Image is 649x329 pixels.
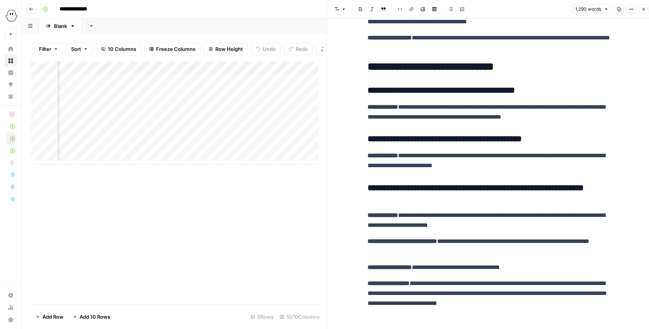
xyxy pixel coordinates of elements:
[5,314,17,326] button: Help + Support
[5,90,17,103] a: Your Data
[156,45,195,53] span: Freeze Columns
[277,311,323,323] div: 10/10 Columns
[203,43,248,55] button: Row Height
[284,43,313,55] button: Redo
[247,311,277,323] div: 6 Rows
[96,43,141,55] button: 10 Columns
[5,301,17,314] a: Usage
[296,45,308,53] span: Redo
[80,313,110,321] span: Add 10 Rows
[66,43,93,55] button: Sort
[251,43,281,55] button: Undo
[5,6,17,25] button: Workspace: PhantomBuster
[68,311,115,323] button: Add 10 Rows
[39,18,82,34] a: Blank
[572,4,612,14] button: 1,290 words
[5,43,17,55] a: Home
[34,43,63,55] button: Filter
[215,45,243,53] span: Row Height
[5,289,17,301] a: Settings
[42,313,63,321] span: Add Row
[5,67,17,79] a: Insights
[54,22,67,30] div: Blank
[575,6,601,13] span: 1,290 words
[31,311,68,323] button: Add Row
[71,45,81,53] span: Sort
[5,78,17,91] a: Opportunities
[5,9,18,23] img: PhantomBuster Logo
[108,45,136,53] span: 10 Columns
[39,45,51,53] span: Filter
[5,55,17,67] a: Browse
[144,43,200,55] button: Freeze Columns
[263,45,276,53] span: Undo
